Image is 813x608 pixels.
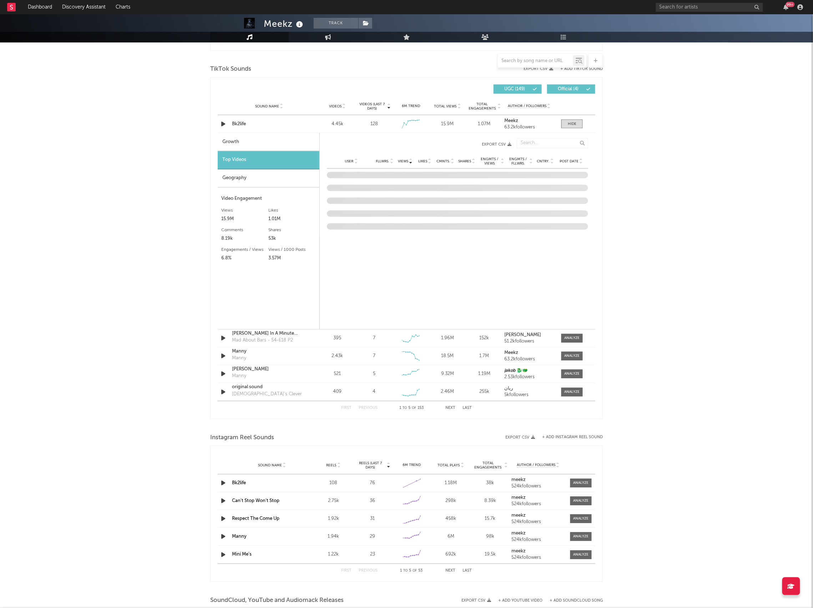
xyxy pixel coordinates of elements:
[264,18,305,30] div: Meekz
[321,335,354,342] div: 395
[479,157,500,166] span: Engmts / Views
[358,102,387,111] span: Videos (last 7 days)
[511,496,526,500] strong: meekz
[232,330,307,338] div: [PERSON_NAME] In A Minute Remix
[232,384,307,391] a: original sound
[412,407,416,410] span: of
[255,104,279,108] span: Sound Name
[498,599,542,603] button: + Add YouTube Video
[232,391,302,398] div: [DEMOGRAPHIC_DATA]'s Clever
[232,481,246,486] a: Bk2life
[359,569,378,573] button: Previous
[505,386,554,391] a: ریان
[505,386,513,391] strong: ریان
[511,538,565,543] div: 524k followers
[232,552,252,557] a: Mini Me's
[542,599,603,603] button: + Add SoundCloud Song
[326,463,336,468] span: Reels
[355,480,390,487] div: 76
[473,498,508,505] div: 8.39k
[355,461,386,470] span: Reels (last 7 days)
[463,406,472,410] button: Last
[560,67,603,71] button: + Add TikTok Sound
[221,207,269,215] div: Views
[494,85,542,94] button: UGC(149)
[315,551,351,558] div: 1.22k
[418,159,427,164] span: Likes
[505,333,554,338] a: [PERSON_NAME]
[269,215,316,224] div: 1.01M
[221,195,316,203] div: Video Engagement
[433,498,469,505] div: 298k
[511,556,565,561] div: 524k followers
[656,3,763,12] input: Search for artists
[258,463,282,468] span: Sound Name
[221,215,269,224] div: 15.9M
[784,4,789,10] button: 99+
[431,389,464,396] div: 2.46M
[404,569,408,573] span: to
[505,393,554,398] div: 5k followers
[468,102,497,111] span: Total Engagements
[334,143,511,147] button: Export CSV
[498,87,531,91] span: UGC ( 149 )
[535,435,603,439] div: + Add Instagram Reel Sound
[232,121,307,128] a: Bk2life
[505,375,554,380] div: 2.53k followers
[511,531,526,536] strong: meekz
[315,533,351,541] div: 1.94k
[321,389,354,396] div: 409
[786,2,795,7] div: 99 +
[505,351,519,355] strong: Meekz
[376,159,389,164] span: Fllwrs.
[341,406,352,410] button: First
[370,121,378,128] div: 128
[392,404,431,413] div: 1 5 153
[468,121,501,128] div: 1.07M
[542,435,603,439] button: + Add Instagram Reel Sound
[445,406,455,410] button: Next
[394,103,428,109] div: 6M Trend
[232,366,307,373] div: [PERSON_NAME]
[355,551,390,558] div: 23
[232,348,307,355] a: Manny
[468,371,501,378] div: 1.19M
[505,435,535,440] button: Export CSV
[431,353,464,360] div: 18.5M
[517,138,588,148] input: Search...
[315,480,351,487] div: 108
[433,533,469,541] div: 6M
[511,502,565,507] div: 524k followers
[511,549,526,554] strong: meekz
[505,369,554,374] a: 𝙟𝙖𝙠𝙤𝙗 🐉🐲
[398,159,408,164] span: Views
[473,533,508,541] div: 98k
[314,18,358,29] button: Track
[210,434,274,442] span: Instagram Reel Sounds
[505,333,541,338] strong: [PERSON_NAME]
[473,551,508,558] div: 19.5k
[524,67,553,71] button: Export CSV
[373,335,375,342] div: 7
[315,516,351,523] div: 1.92k
[373,371,375,378] div: 5
[473,516,508,523] div: 15.7k
[269,246,316,254] div: Views / 1000 Posts
[438,463,460,468] span: Total Plays
[491,599,542,603] div: + Add YouTube Video
[269,254,316,263] div: 3.57M
[232,499,279,503] a: Can't Stop Won't Stop
[232,337,293,344] div: Mad About Bars - S4-E18 P2
[431,335,464,342] div: 1.96M
[434,104,457,108] span: Total Views
[508,157,529,166] span: Engmts / Fllwrs.
[329,104,342,108] span: Videos
[269,235,316,243] div: 53k
[232,517,279,521] a: Respect The Come Up
[413,569,417,573] span: of
[505,357,554,362] div: 63.2k followers
[218,151,319,169] div: Top Videos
